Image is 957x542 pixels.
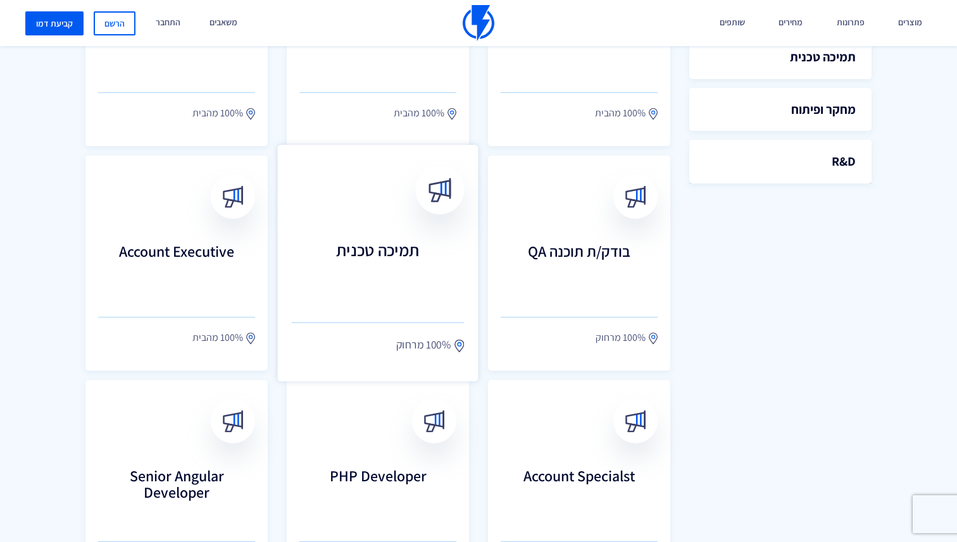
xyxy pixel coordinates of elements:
[689,140,872,183] a: R&D
[292,240,465,296] h3: תמיכה טכנית
[649,108,658,120] img: location.svg
[85,156,268,371] a: Account Executive 100% מהבית
[299,467,456,518] h3: PHP Developer
[689,88,872,132] a: מחקר ופיתוח
[94,11,135,35] a: הרשם
[192,106,243,121] span: 100% מהבית
[501,243,658,293] h3: בודק/ת תוכנה QA
[689,35,872,79] a: תמיכה טכנית
[595,106,646,121] span: 100% מהבית
[246,332,255,345] img: location.svg
[98,467,255,518] h3: Senior Angular Developer
[501,467,658,518] h3: Account Specialst
[396,337,451,354] span: 100% מרחוק
[25,11,84,35] a: קביעת דמו
[278,145,478,381] a: תמיכה טכנית 100% מרחוק
[488,156,670,371] a: בודק/ת תוכנה QA 100% מרחוק
[428,178,453,202] img: broadcast.svg
[222,410,244,433] img: broadcast.svg
[98,243,255,293] h3: Account Executive
[222,186,244,208] img: broadcast.svg
[625,410,647,433] img: broadcast.svg
[423,410,446,433] img: broadcast.svg
[394,106,444,121] span: 100% מהבית
[596,330,646,345] span: 100% מרחוק
[625,186,647,208] img: broadcast.svg
[192,330,243,345] span: 100% מהבית
[447,108,456,120] img: location.svg
[454,339,464,353] img: location.svg
[246,108,255,120] img: location.svg
[649,332,658,345] img: location.svg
